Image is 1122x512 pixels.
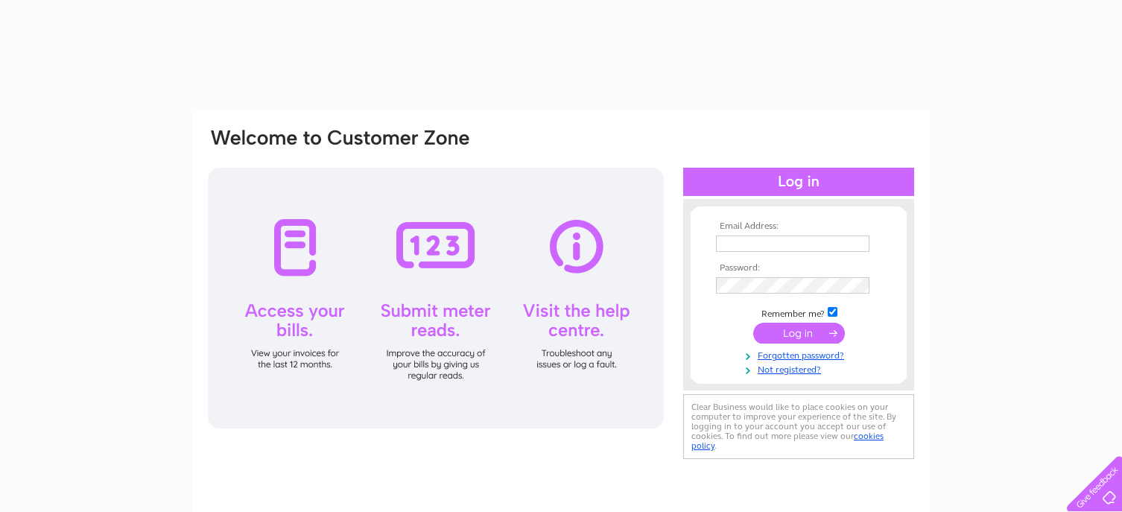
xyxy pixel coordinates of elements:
[683,394,914,459] div: Clear Business would like to place cookies on your computer to improve your experience of the sit...
[712,263,885,274] th: Password:
[712,221,885,232] th: Email Address:
[716,347,885,361] a: Forgotten password?
[712,305,885,320] td: Remember me?
[691,431,884,451] a: cookies policy
[716,361,885,376] a: Not registered?
[753,323,845,344] input: Submit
